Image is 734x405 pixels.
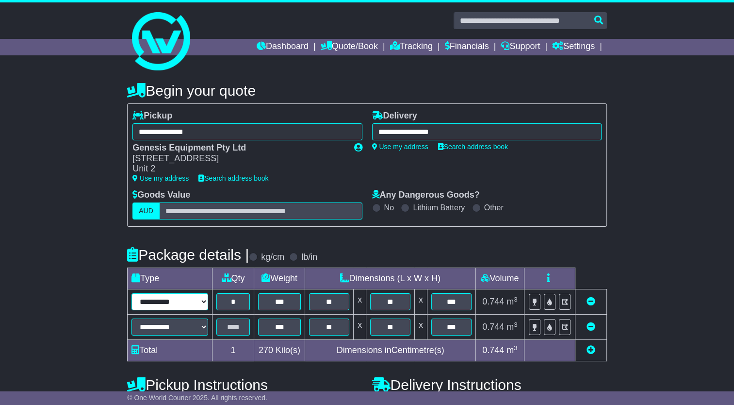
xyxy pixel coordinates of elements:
td: x [354,315,366,340]
label: kg/cm [261,252,284,263]
a: Financials [445,39,489,55]
h4: Pickup Instructions [127,377,362,393]
div: [STREET_ADDRESS] [132,153,344,164]
div: Genesis Equipment Pty Ltd [132,143,344,153]
td: x [354,289,366,315]
label: No [384,203,394,212]
label: AUD [132,202,160,219]
td: Total [128,340,212,361]
td: Dimensions (L x W x H) [305,268,475,289]
label: Other [484,203,504,212]
div: Unit 2 [132,164,344,174]
a: Use my address [132,174,189,182]
label: Delivery [372,111,417,121]
td: Weight [254,268,305,289]
label: lb/in [301,252,317,263]
a: Use my address [372,143,428,151]
span: © One World Courier 2025. All rights reserved. [127,394,267,402]
label: Any Dangerous Goods? [372,190,480,201]
h4: Begin your quote [127,83,607,99]
a: Quote/Book [321,39,378,55]
a: Dashboard [257,39,309,55]
td: x [414,315,427,340]
a: Tracking [390,39,433,55]
span: 0.744 [482,297,504,306]
a: Support [501,39,540,55]
a: Add new item [587,345,595,355]
span: m [506,345,518,355]
td: Kilo(s) [254,340,305,361]
a: Search address book [438,143,508,151]
sup: 3 [514,321,518,328]
td: Type [128,268,212,289]
a: Remove this item [587,322,595,332]
td: x [414,289,427,315]
span: m [506,322,518,332]
span: 0.744 [482,322,504,332]
label: Pickup [132,111,172,121]
h4: Package details | [127,247,249,263]
label: Lithium Battery [413,203,465,212]
span: 270 [259,345,273,355]
a: Search address book [198,174,268,182]
td: Volume [475,268,524,289]
span: 0.744 [482,345,504,355]
sup: 3 [514,296,518,303]
td: Qty [212,268,254,289]
span: m [506,297,518,306]
h4: Delivery Instructions [372,377,607,393]
sup: 3 [514,344,518,352]
a: Remove this item [587,297,595,306]
td: 1 [212,340,254,361]
label: Goods Value [132,190,190,201]
a: Settings [552,39,595,55]
td: Dimensions in Centimetre(s) [305,340,475,361]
